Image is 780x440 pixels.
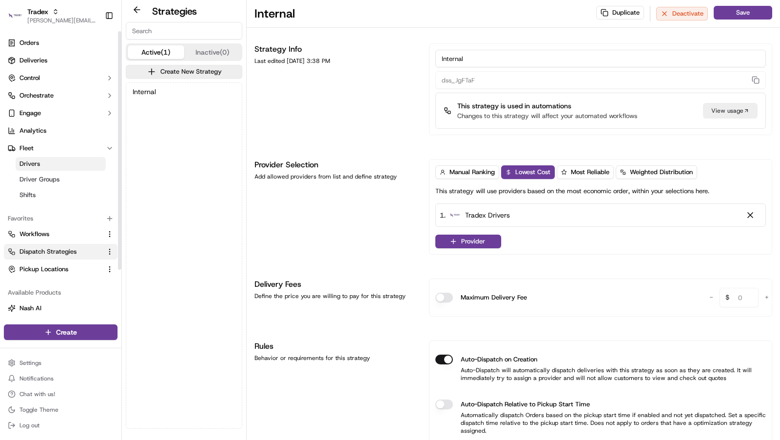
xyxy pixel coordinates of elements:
span: unihopllc [30,151,57,159]
span: Toggle Theme [19,406,58,414]
a: Workflows [8,230,102,239]
a: Analytics [4,123,117,139]
span: API Documentation [92,218,156,227]
span: Tradex Drivers [465,210,510,220]
span: • [81,177,84,185]
a: Pickup Locations [8,265,102,274]
button: Orchestrate [4,88,117,103]
a: 📗Knowledge Base [6,214,78,231]
img: Charles Folsom [10,168,25,183]
span: [DATE] [64,151,84,159]
button: Toggle Theme [4,403,117,417]
span: Tradex [27,7,48,17]
button: Engage [4,105,117,121]
img: unihopllc [10,141,25,157]
span: Orchestrate [19,91,54,100]
button: Most Reliable [557,165,614,179]
button: Save [714,6,772,20]
button: Active (1) [128,45,184,59]
span: Pylon [97,241,118,249]
button: Fleet [4,140,117,156]
span: Chat with us! [19,390,55,398]
h1: Rules [254,340,417,352]
button: Provider [435,235,501,248]
p: Automatically dispatch Orders based on the pickup start time if enabled and not yet dispatched. S... [435,411,766,435]
a: Deliveries [4,53,117,68]
a: Powered byPylon [69,241,118,249]
div: Last edited [DATE] 3:38 PM [254,57,417,65]
div: We're available if you need us! [44,102,134,110]
button: Internal [128,85,240,99]
button: Weighted Distribution [616,165,697,179]
a: Drivers [16,157,106,171]
p: Welcome 👋 [10,39,177,54]
span: Fleet [19,144,34,153]
button: Lowest Cost [501,165,555,179]
button: Dispatch Strategies [4,244,117,260]
span: [DATE] [86,177,106,185]
span: Internal [133,87,156,97]
span: Workflows [19,230,49,239]
button: [PERSON_NAME][EMAIL_ADDRESS][DOMAIN_NAME] [27,17,97,24]
div: Define the price you are willing to pay for this strategy [254,292,417,300]
p: This strategy will use providers based on the most economic order, within your selections here. [435,187,709,196]
a: Driver Groups [16,173,106,186]
button: Log out [4,419,117,432]
label: Auto-Dispatch Relative to Pickup Start Time [461,400,590,409]
a: Dispatch Strategies [8,247,102,256]
p: Changes to this strategy will affect your automated workflows [457,112,637,120]
h2: Strategies [152,4,197,18]
span: Driver Groups [19,175,59,184]
span: Analytics [19,126,46,135]
input: Got a question? Start typing here... [25,62,175,73]
div: Start new chat [44,93,160,102]
span: Notifications [19,375,54,382]
button: Control [4,70,117,86]
button: Pickup Locations [4,261,117,277]
span: Shifts [19,191,36,200]
span: Most Reliable [571,168,609,177]
span: Knowledge Base [19,218,75,227]
div: Past conversations [10,126,65,134]
p: This strategy is used in automations [457,101,637,111]
h1: Strategy Info [254,43,417,55]
span: Drivers [19,160,40,168]
label: Auto-Dispatch on Creation [461,355,537,364]
span: Pickup Locations [19,265,68,274]
a: View usage [703,103,758,119]
div: Favorites [4,211,117,226]
input: Search [126,22,242,40]
span: Nash AI [19,304,41,313]
button: Duplicate [596,6,644,20]
button: Manual Ranking [435,165,499,179]
span: Deliveries [19,56,47,65]
p: Auto-Dispatch will automatically dispatch deliveries with this strategy as soon as they are creat... [435,366,766,382]
button: Workflows [4,226,117,242]
a: Shifts [16,188,106,202]
span: • [58,151,62,159]
a: Nash AI [8,304,114,313]
button: Deactivate [656,7,708,20]
button: Create New Strategy [126,65,242,79]
span: Dispatch Strategies [19,247,77,256]
div: Add allowed providers from list and define strategy [254,173,417,180]
h1: Provider Selection [254,159,417,171]
div: 💻 [82,219,90,226]
span: [PERSON_NAME] [30,177,79,185]
span: Lowest Cost [515,168,550,177]
button: See all [151,124,177,136]
button: Inactive (0) [184,45,241,59]
div: Behavior or requirements for this strategy [254,354,417,362]
a: 💻API Documentation [78,214,160,231]
img: 1736555255976-a54dd68f-1ca7-489b-9aae-adbdc363a1c4 [10,93,27,110]
div: 📗 [10,219,18,226]
span: Settings [19,359,41,367]
h1: Internal [254,6,295,21]
img: 5e9a9d7314ff4150bce227a61376b483.jpg [20,93,38,110]
button: TradexTradex[PERSON_NAME][EMAIL_ADDRESS][DOMAIN_NAME] [4,4,101,27]
h1: Delivery Fees [254,279,417,290]
button: Start new chat [166,96,177,107]
span: Log out [19,421,39,429]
